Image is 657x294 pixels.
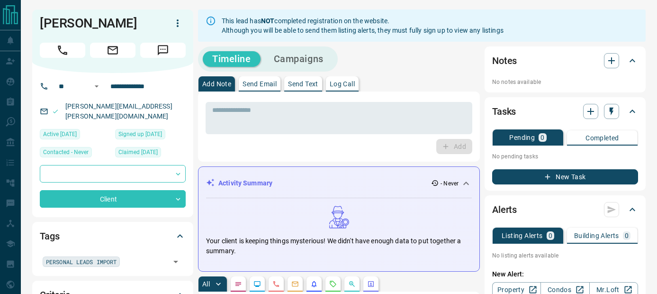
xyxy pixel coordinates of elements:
div: Fri Apr 25 2025 [115,129,186,142]
button: Timeline [203,51,261,67]
div: Activity Summary- Never [206,175,472,192]
p: No listing alerts available [492,251,638,260]
p: - Never [441,179,459,188]
p: Add Note [202,81,231,87]
p: Send Email [243,81,277,87]
svg: Notes [234,280,242,288]
p: 0 [540,134,544,141]
p: Your client is keeping things mysterious! We didn't have enough data to put together a summary. [206,236,472,256]
span: Contacted - Never [43,147,89,157]
span: Call [40,43,85,58]
p: New Alert: [492,269,638,279]
p: Building Alerts [574,232,619,239]
h2: Alerts [492,202,517,217]
strong: NOT [261,17,274,25]
span: Email [90,43,135,58]
p: Log Call [330,81,355,87]
h2: Tags [40,229,59,244]
p: 0 [549,232,552,239]
p: Activity Summary [218,178,272,188]
p: No pending tasks [492,149,638,164]
svg: Email Valid [52,108,59,115]
div: Alerts [492,198,638,221]
svg: Calls [272,280,280,288]
h2: Notes [492,53,517,68]
svg: Requests [329,280,337,288]
p: No notes available [492,78,638,86]
button: Campaigns [264,51,333,67]
p: 0 [625,232,629,239]
div: Tags [40,225,186,248]
svg: Opportunities [348,280,356,288]
div: Notes [492,49,638,72]
div: Client [40,190,186,208]
p: All [202,281,210,287]
svg: Listing Alerts [310,280,318,288]
p: Send Text [288,81,318,87]
svg: Agent Actions [367,280,375,288]
div: Fri Apr 25 2025 [115,147,186,160]
a: [PERSON_NAME][EMAIL_ADDRESS][PERSON_NAME][DOMAIN_NAME] [65,102,172,120]
h2: Tasks [492,104,516,119]
div: Fri Apr 25 2025 [40,129,110,142]
div: Tasks [492,100,638,123]
span: Active [DATE] [43,129,77,139]
svg: Emails [291,280,299,288]
span: Signed up [DATE] [118,129,162,139]
p: Pending [509,134,535,141]
button: Open [169,255,182,268]
span: PERSONAL LEADS IMPORT [46,257,117,266]
svg: Lead Browsing Activity [253,280,261,288]
h1: [PERSON_NAME] [40,16,155,31]
p: Completed [585,135,619,141]
button: Open [91,81,102,92]
button: New Task [492,169,638,184]
p: Listing Alerts [502,232,543,239]
span: Message [140,43,186,58]
span: Claimed [DATE] [118,147,158,157]
div: This lead has completed registration on the website. Although you will be able to send them listi... [222,12,504,39]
